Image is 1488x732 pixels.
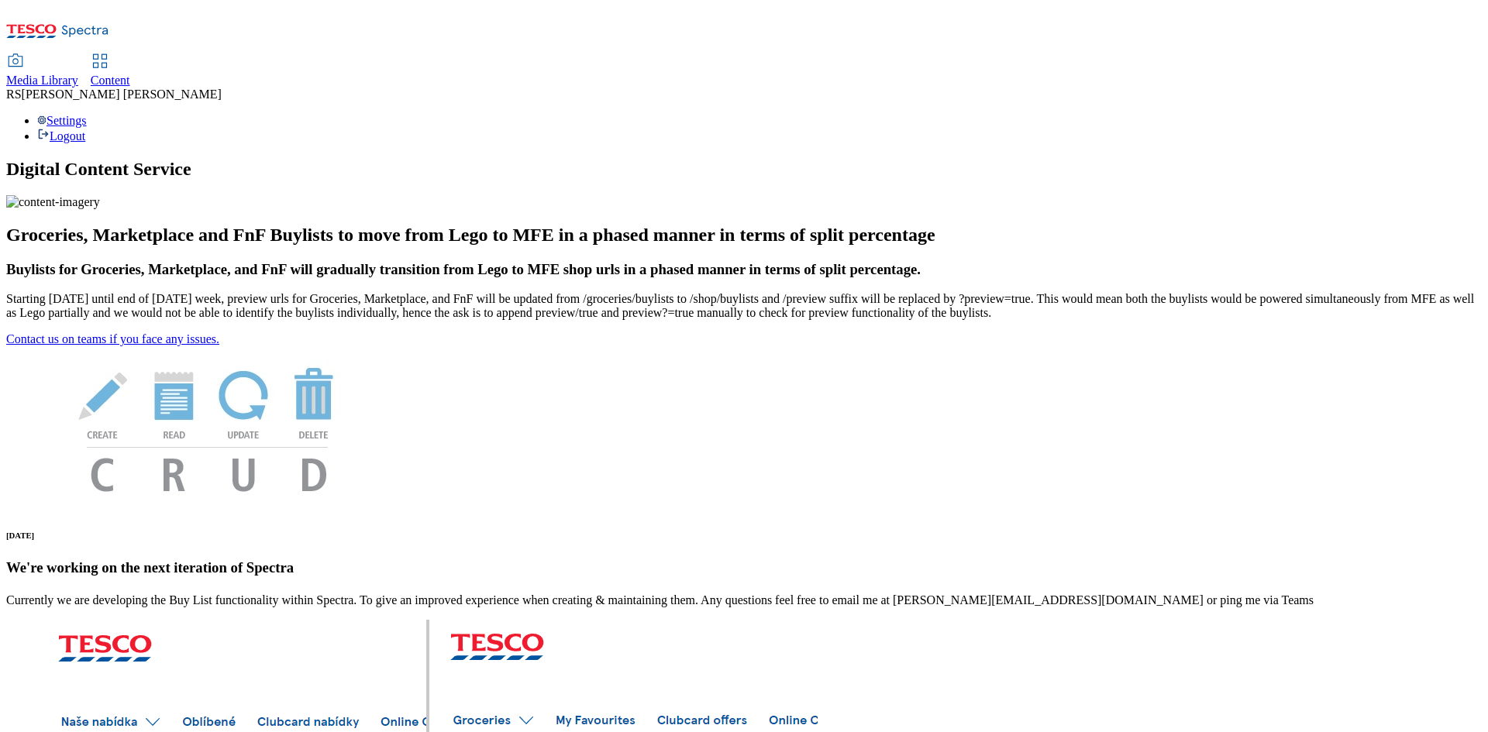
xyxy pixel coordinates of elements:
[22,88,222,101] span: [PERSON_NAME] [PERSON_NAME]
[91,55,130,88] a: Content
[6,195,100,209] img: content-imagery
[6,593,1482,607] p: Currently we are developing the Buy List functionality within Spectra. To give an improved experi...
[6,531,1482,540] h6: [DATE]
[91,74,130,87] span: Content
[6,74,78,87] span: Media Library
[6,292,1482,320] p: Starting [DATE] until end of [DATE] week, preview urls for Groceries, Marketplace, and FnF will b...
[6,332,219,345] a: Contact us on teams if you face any issues.
[37,114,87,127] a: Settings
[6,88,22,101] span: RS
[6,55,78,88] a: Media Library
[6,261,1482,278] h3: Buylists for Groceries, Marketplace, and FnF will gradually transition from Lego to MFE shop urls...
[6,225,1482,246] h2: Groceries, Marketplace and FnF Buylists to move from Lego to MFE in a phased manner in terms of s...
[6,159,1482,180] h1: Digital Content Service
[37,129,85,143] a: Logout
[6,346,409,508] img: News Image
[6,559,1482,576] h3: We're working on the next iteration of Spectra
